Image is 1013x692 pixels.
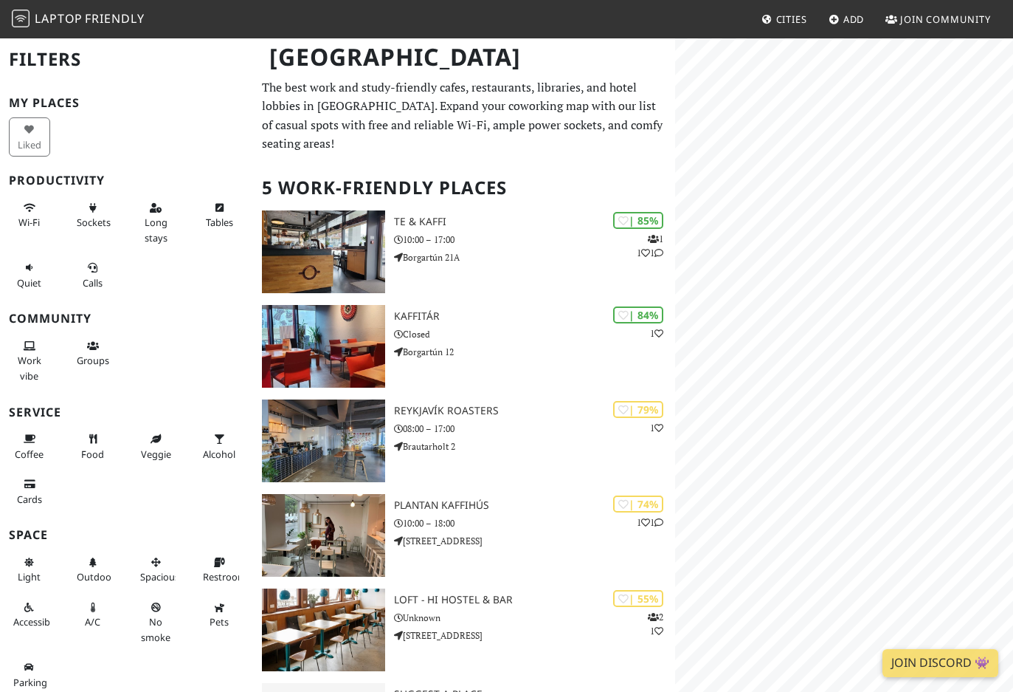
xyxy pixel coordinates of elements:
[262,494,385,577] img: Plantan Kaffihús
[394,327,675,341] p: Closed
[145,216,167,244] span: Long stays
[613,401,663,418] div: | 79%
[9,37,244,82] h2: Filters
[198,595,240,634] button: Pets
[9,334,50,388] button: Work vibe
[756,6,813,32] a: Cities
[613,496,663,513] div: | 74%
[262,210,385,293] img: Te & Kaffi
[12,10,30,27] img: LaptopFriendly
[85,615,100,628] span: Air conditioned
[198,196,240,235] button: Tables
[253,494,675,577] a: Plantan Kaffihús | 74% 11 Plantan Kaffihús 10:00 – 18:00 [STREET_ADDRESS]
[394,233,675,247] p: 10:00 – 17:00
[394,499,675,512] h3: Plantan Kaffihús
[394,216,675,228] h3: Te & Kaffi
[77,354,109,367] span: Group tables
[882,649,998,677] a: Join Discord 👾
[13,615,58,628] span: Accessible
[613,212,663,229] div: | 85%
[394,628,675,643] p: [STREET_ADDRESS]
[9,427,50,466] button: Coffee
[15,448,44,461] span: Coffee
[81,448,104,461] span: Food
[72,427,114,466] button: Food
[9,256,50,295] button: Quiet
[637,515,663,530] p: 1 1
[13,676,47,689] span: Parking
[262,589,385,671] img: Loft - HI Hostel & Bar
[72,256,114,295] button: Calls
[72,595,114,634] button: A/C
[9,174,244,188] h3: Productivity
[394,310,675,323] h3: Kaffitár
[210,615,229,628] span: Pet friendly
[650,326,663,340] p: 1
[394,422,675,436] p: 08:00 – 17:00
[18,216,40,229] span: Stable Wi-Fi
[776,13,807,26] span: Cities
[394,345,675,359] p: Borgartún 12
[262,400,385,482] img: Reykjavík Roasters
[12,7,145,32] a: LaptopFriendly LaptopFriendly
[823,6,871,32] a: Add
[141,615,170,643] span: Smoke free
[136,595,177,649] button: No smoke
[198,427,240,466] button: Alcohol
[141,448,171,461] span: Veggie
[9,405,244,419] h3: Service
[257,37,672,78] h1: [GEOGRAPHIC_DATA]
[203,448,235,461] span: Alcohol
[83,276,103,290] span: Video/audio calls
[17,276,41,290] span: Quiet
[85,10,144,27] span: Friendly
[9,550,50,589] button: Light
[253,210,675,293] a: Te & Kaffi | 85% 111 Te & Kaffi 10:00 – 17:00 Borgartún 21A
[72,196,114,235] button: Sockets
[18,570,41,583] span: Natural light
[394,534,675,548] p: [STREET_ADDRESS]
[613,590,663,607] div: | 55%
[637,232,663,260] p: 1 1 1
[9,312,244,326] h3: Community
[72,550,114,589] button: Outdoor
[613,306,663,323] div: | 84%
[253,400,675,482] a: Reykjavík Roasters | 79% 1 Reykjavík Roasters 08:00 – 17:00 Brautarholt 2
[136,550,177,589] button: Spacious
[394,516,675,530] p: 10:00 – 18:00
[72,334,114,373] button: Groups
[35,10,83,27] span: Laptop
[394,250,675,264] p: Borgartún 21A
[140,570,179,583] span: Spacious
[77,216,111,229] span: Power sockets
[879,6,997,32] a: Join Community
[394,594,675,606] h3: Loft - HI Hostel & Bar
[77,570,115,583] span: Outdoor area
[203,570,246,583] span: Restroom
[262,78,666,154] p: The best work and study-friendly cafes, restaurants, libraries, and hotel lobbies in [GEOGRAPHIC_...
[253,305,675,388] a: Kaffitár | 84% 1 Kaffitár Closed Borgartún 12
[136,427,177,466] button: Veggie
[136,196,177,250] button: Long stays
[198,550,240,589] button: Restroom
[650,421,663,435] p: 1
[206,216,233,229] span: Work-friendly tables
[9,472,50,511] button: Cards
[900,13,991,26] span: Join Community
[17,493,42,506] span: Credit cards
[394,405,675,417] h3: Reykjavík Roasters
[843,13,865,26] span: Add
[9,528,244,542] h3: Space
[394,611,675,625] p: Unknown
[9,96,244,110] h3: My Places
[262,305,385,388] img: Kaffitár
[18,354,41,382] span: People working
[9,595,50,634] button: Accessible
[253,589,675,671] a: Loft - HI Hostel & Bar | 55% 21 Loft - HI Hostel & Bar Unknown [STREET_ADDRESS]
[394,439,675,453] p: Brautarholt 2
[262,165,666,210] h2: 5 Work-Friendly Places
[648,610,663,638] p: 2 1
[9,196,50,235] button: Wi-Fi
